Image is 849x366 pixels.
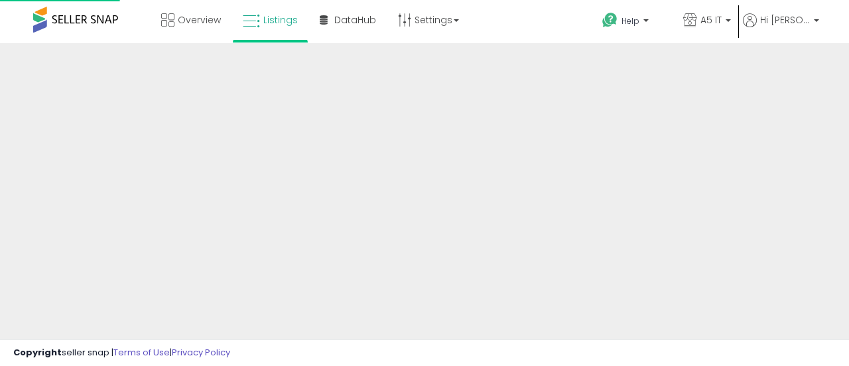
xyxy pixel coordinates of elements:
i: Get Help [602,12,618,29]
strong: Copyright [13,346,62,359]
a: Privacy Policy [172,346,230,359]
div: seller snap | | [13,347,230,359]
a: Help [592,2,671,43]
a: Hi [PERSON_NAME] [743,13,819,43]
span: Listings [263,13,298,27]
span: Hi [PERSON_NAME] [760,13,810,27]
span: Help [621,15,639,27]
a: Terms of Use [113,346,170,359]
span: Overview [178,13,221,27]
span: A5 IT [700,13,722,27]
span: DataHub [334,13,376,27]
